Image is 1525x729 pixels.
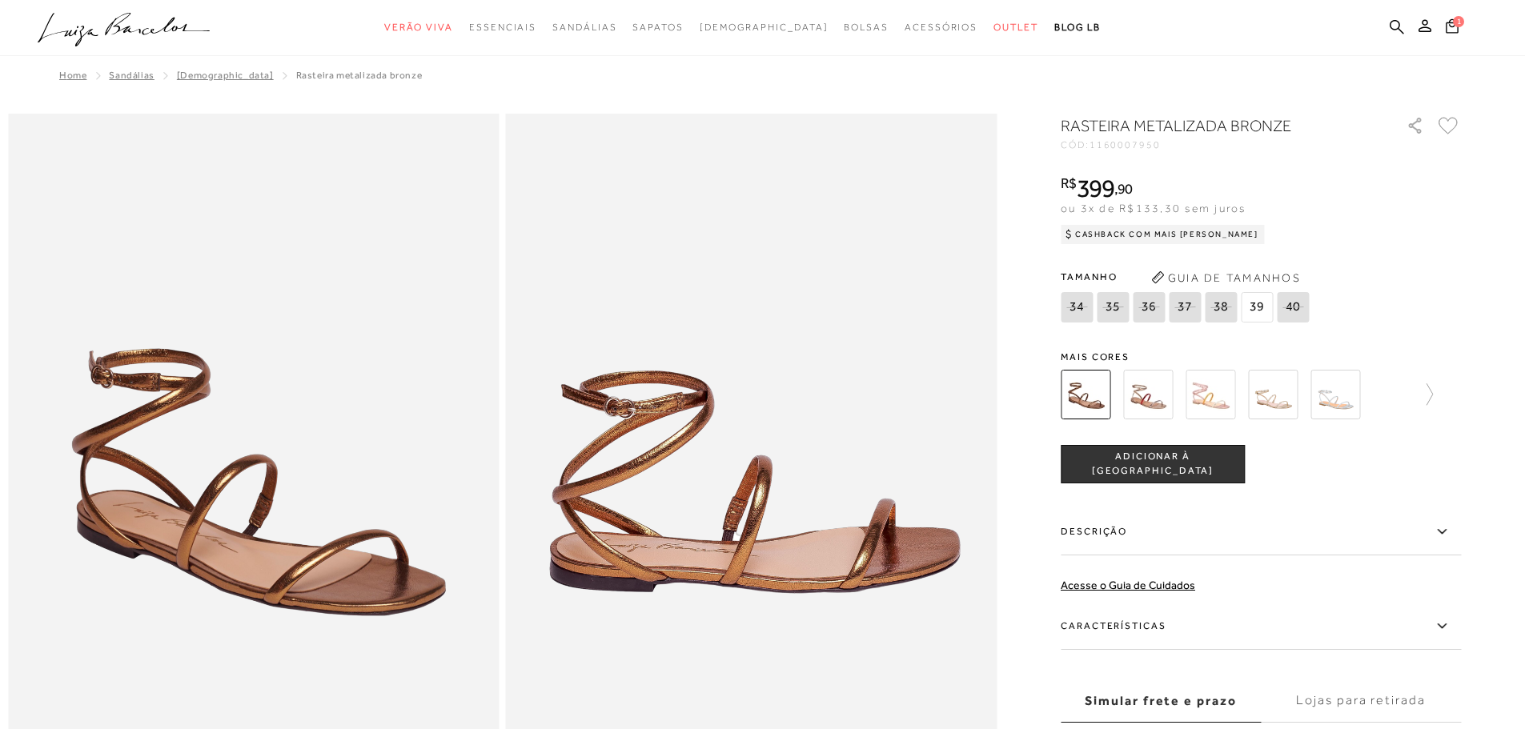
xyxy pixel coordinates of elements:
a: noSubCategoriesText [700,13,829,42]
span: 35 [1097,292,1129,322]
span: [DEMOGRAPHIC_DATA] [700,22,829,33]
a: Acesse o Guia de Cuidados [1061,579,1195,591]
span: 36 [1133,292,1165,322]
i: , [1114,182,1133,196]
span: 37 [1169,292,1201,322]
a: SANDÁLIAS [109,70,154,81]
span: Sandálias [552,22,616,33]
img: SANDÁLIA RASTEIRA EM METALIZADO PRATA [1310,370,1360,419]
a: categoryNavScreenReaderText [844,13,889,42]
a: categoryNavScreenReaderText [905,13,977,42]
img: RASTEIRA METALIZADA DOURADO [1123,370,1173,419]
a: Home [59,70,86,81]
img: RASTEIRA METALIZADA BRONZE [1061,370,1110,419]
span: Tamanho [1061,265,1313,289]
div: CÓD: [1061,140,1381,150]
a: categoryNavScreenReaderText [384,13,453,42]
span: Outlet [993,22,1038,33]
span: BLOG LB [1054,22,1101,33]
a: categoryNavScreenReaderText [469,13,536,42]
span: 1160007950 [1090,139,1161,150]
a: categoryNavScreenReaderText [632,13,683,42]
div: Cashback com Mais [PERSON_NAME] [1061,225,1265,244]
a: [DEMOGRAPHIC_DATA] [177,70,274,81]
span: 399 [1077,174,1114,202]
span: Bolsas [844,22,889,33]
a: categoryNavScreenReaderText [993,13,1038,42]
span: 90 [1118,180,1133,197]
label: Lojas para retirada [1261,679,1461,723]
span: Mais cores [1061,352,1461,362]
span: ADICIONAR À [GEOGRAPHIC_DATA] [1061,450,1244,478]
span: Essenciais [469,22,536,33]
h1: RASTEIRA METALIZADA BRONZE [1061,114,1361,137]
a: BLOG LB [1054,13,1101,42]
label: Simular frete e prazo [1061,679,1261,723]
img: SANDÁLIA RASTEIRA EM METALIZADO DOURADO [1248,370,1298,419]
span: 40 [1277,292,1309,322]
span: 38 [1205,292,1237,322]
label: Descrição [1061,509,1461,555]
label: Características [1061,603,1461,650]
span: 34 [1061,292,1093,322]
button: ADICIONAR À [GEOGRAPHIC_DATA] [1061,445,1245,483]
span: Verão Viva [384,22,453,33]
a: categoryNavScreenReaderText [552,13,616,42]
i: R$ [1061,176,1077,190]
span: Acessórios [905,22,977,33]
span: 39 [1241,292,1273,322]
span: Sapatos [632,22,683,33]
button: Guia de Tamanhos [1146,265,1306,290]
span: RASTEIRA METALIZADA BRONZE [296,70,423,81]
button: 1 [1441,18,1463,39]
span: 1 [1453,16,1464,27]
span: ou 3x de R$133,30 sem juros [1061,202,1246,214]
img: RASTEIRA METALIZADA ROSÉ [1186,370,1235,419]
